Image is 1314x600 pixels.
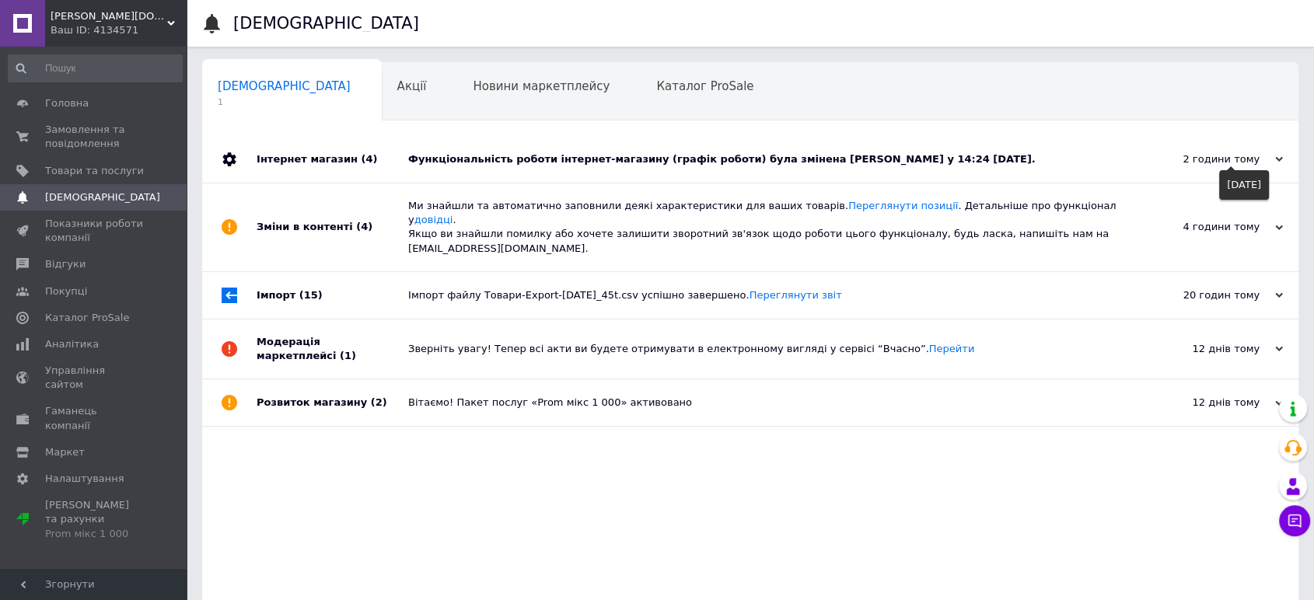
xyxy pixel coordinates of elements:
span: KENA.COM.UA [51,9,167,23]
div: Розвиток магазину [257,379,408,426]
div: Ми знайшли та автоматично заповнили деякі характеристики для ваших товарів. . Детальніше про функ... [408,199,1127,256]
div: [DATE] [1219,170,1269,200]
a: довідці [414,214,453,225]
span: [DEMOGRAPHIC_DATA] [218,79,351,93]
span: Маркет [45,445,85,459]
div: Зверніть увагу! Тепер всі акти ви будете отримувати в електронному вигляді у сервісі “Вчасно”. [408,342,1127,356]
h1: [DEMOGRAPHIC_DATA] [233,14,419,33]
a: Перейти [929,343,975,354]
span: (4) [361,153,377,165]
a: Переглянути звіт [750,289,842,301]
span: Новини маркетплейсу [473,79,610,93]
div: Функціональність роботи інтернет-магазину (графік роботи) була змінена [PERSON_NAME] у 14:24 [DATE]. [408,152,1127,166]
span: (4) [356,221,372,232]
span: (1) [340,350,356,361]
span: Показники роботи компанії [45,217,144,245]
div: 4 години тому [1127,220,1283,234]
div: Prom мікс 1 000 [45,527,144,541]
span: [DEMOGRAPHIC_DATA] [45,190,160,204]
div: Інтернет магазин [257,136,408,183]
div: Вітаємо! Пакет послуг «Prom мікс 1 000» активовано [408,396,1127,410]
div: 20 годин тому [1127,288,1283,302]
span: Акції [397,79,427,93]
div: Ваш ID: 4134571 [51,23,187,37]
span: (2) [371,396,387,408]
div: 12 днів тому [1127,342,1283,356]
span: Гаманець компанії [45,404,144,432]
div: Імпорт [257,272,408,319]
div: 12 днів тому [1127,396,1283,410]
div: Імпорт файлу Товари-Export-[DATE]_45t.csv успішно завершено. [408,288,1127,302]
button: Чат з покупцем [1279,505,1310,536]
span: (15) [299,289,323,301]
span: Каталог ProSale [45,311,129,325]
span: [PERSON_NAME] та рахунки [45,498,144,541]
span: Покупці [45,284,87,298]
span: Каталог ProSale [656,79,753,93]
div: 2 години тому [1127,152,1283,166]
span: Управління сайтом [45,364,144,392]
div: Модерація маркетплейсі [257,319,408,378]
span: Замовлення та повідомлення [45,123,144,151]
span: Головна [45,96,89,110]
span: Аналітика [45,337,99,351]
span: Налаштування [45,472,124,486]
span: Товари та послуги [45,164,144,178]
input: Пошук [8,54,183,82]
span: Відгуки [45,257,86,271]
div: Зміни в контенті [257,183,408,271]
span: 1 [218,96,351,108]
a: Переглянути позиції [848,200,958,211]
